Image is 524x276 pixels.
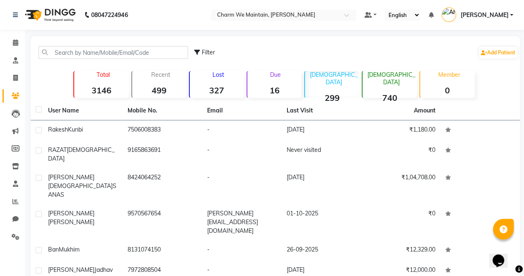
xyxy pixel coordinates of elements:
img: logo [21,3,78,27]
b: 08047224946 [91,3,128,27]
p: Due [249,71,302,78]
strong: 299 [305,93,359,103]
iframe: chat widget [489,243,516,268]
td: 01-10-2025 [281,204,361,240]
span: Mukhim [59,246,80,253]
span: Kunbi [68,126,83,133]
span: [PERSON_NAME][DEMOGRAPHIC_DATA] [48,173,113,190]
td: [PERSON_NAME][EMAIL_ADDRESS][DOMAIN_NAME] [202,204,282,240]
strong: 499 [132,85,186,95]
td: ₹1,04,708.00 [361,168,440,204]
img: ANJANI SHARMA [442,7,456,22]
td: ₹0 [361,204,440,240]
span: [PERSON_NAME] [48,266,94,274]
td: 26-09-2025 [281,240,361,261]
span: [PERSON_NAME] [48,210,94,217]
span: RAZAT [48,146,67,154]
strong: 16 [247,85,302,95]
th: User Name [43,101,123,120]
td: ₹1,180.00 [361,120,440,141]
span: Jadhav [94,266,113,274]
th: Mobile No. [123,101,202,120]
td: [DATE] [281,120,361,141]
th: Last Visit [281,101,361,120]
td: 7506008383 [123,120,202,141]
p: Member [423,71,474,78]
span: Rakesh [48,126,68,133]
a: Add Patient [479,47,517,59]
strong: 0 [420,85,474,95]
p: Lost [193,71,244,78]
td: [DATE] [281,168,361,204]
span: [PERSON_NAME] [48,218,94,226]
span: [PERSON_NAME] [460,11,508,20]
td: 8424064252 [123,168,202,204]
td: - [202,168,282,204]
span: Filter [202,49,215,56]
strong: 3146 [74,85,128,95]
td: 9570567654 [123,204,202,240]
th: Email [202,101,282,120]
p: [DEMOGRAPHIC_DATA] [366,71,417,86]
td: - [202,141,282,168]
span: [DEMOGRAPHIC_DATA] [48,146,115,162]
strong: 740 [362,93,417,103]
span: Ban [48,246,59,253]
td: ₹0 [361,141,440,168]
td: 9165863691 [123,141,202,168]
th: Amount [409,101,440,120]
p: Total [77,71,128,78]
td: Never visited [281,141,361,168]
strong: 327 [190,85,244,95]
td: 8131074150 [123,240,202,261]
p: Recent [135,71,186,78]
p: [DEMOGRAPHIC_DATA] [308,71,359,86]
td: - [202,240,282,261]
td: - [202,120,282,141]
input: Search by Name/Mobile/Email/Code [39,46,188,59]
td: ₹12,329.00 [361,240,440,261]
